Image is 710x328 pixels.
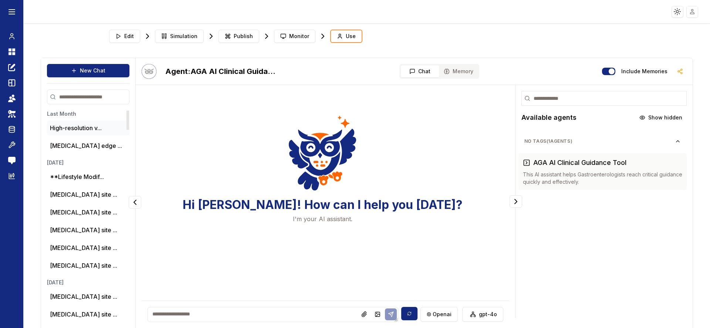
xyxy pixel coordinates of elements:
button: [MEDICAL_DATA] site ... [50,292,117,301]
button: New Chat [47,64,129,77]
h3: [DATE] [47,159,190,166]
button: [MEDICAL_DATA] site ... [50,208,117,217]
h3: Hi [PERSON_NAME]! How can I help you [DATE]? [183,198,463,212]
button: [MEDICAL_DATA] site ... [50,226,117,234]
button: Use [330,30,362,43]
span: gpt-4o [479,311,497,318]
button: High-resolution v... [50,124,102,132]
button: Publish [219,30,259,43]
span: Simulation [170,33,197,40]
span: Publish [234,33,253,40]
h3: AGA AI Clinical Guidance Tool [533,158,626,168]
button: Monitor [274,30,315,43]
p: I'm your AI assistant. [293,214,352,223]
span: Use [346,33,356,40]
button: Include memories in the messages below [602,68,615,75]
button: Collapse panel [129,196,141,209]
span: Chat [418,68,430,75]
button: [MEDICAL_DATA] edge ... [50,141,122,150]
span: Memory [453,68,473,75]
button: [MEDICAL_DATA] site ... [50,310,117,319]
button: **Lifestyle Modif... [50,172,104,181]
button: Show hidden [635,112,687,124]
button: No Tags(1agents) [518,135,687,147]
button: Sync model selection with the edit page [401,307,417,321]
span: Monitor [289,33,309,40]
button: Collapse panel [510,195,522,208]
img: Welcome Owl [288,114,356,192]
img: placeholder-user.jpg [687,6,698,17]
span: Edit [124,33,134,40]
span: No Tags ( 1 agents) [524,138,675,144]
button: Talk with Hootie [142,64,156,79]
button: Edit [109,30,140,43]
label: Include memories in the messages below [621,69,667,74]
button: [MEDICAL_DATA] site ... [50,190,117,199]
button: openai [420,307,458,322]
h3: Last Month [47,110,190,118]
h2: AGA AI Clinical Guidance Tool [165,66,276,77]
button: Simulation [155,30,204,43]
span: openai [433,311,452,318]
h3: [DATE] [47,279,190,286]
h2: Available agents [521,112,577,123]
p: This AI assistant helps Gastroenterologists reach critical guidance quickly and effectively. [523,171,682,186]
span: Show hidden [648,114,682,121]
button: gpt-4o [462,307,503,322]
button: [MEDICAL_DATA] site ... [50,243,117,252]
img: Bot [142,64,156,79]
img: feedback [8,157,16,164]
button: [MEDICAL_DATA] site ... [50,261,117,270]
